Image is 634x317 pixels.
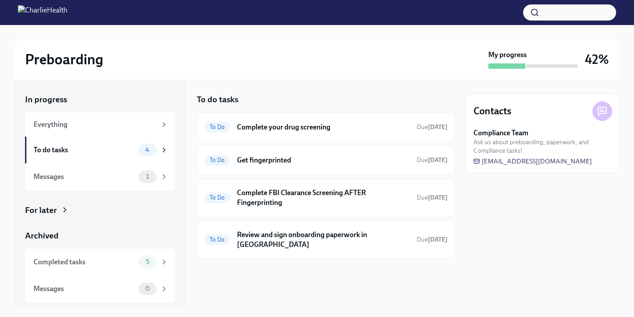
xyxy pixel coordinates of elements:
[237,122,410,132] h6: Complete your drug screening
[25,163,175,190] a: Messages1
[34,284,135,294] div: Messages
[204,124,230,130] span: To Do
[204,194,230,201] span: To Do
[473,138,612,155] span: Ask us about preboarding, paperwork, and Compliance tasks!
[417,193,448,202] span: September 8th, 2025 06:00
[417,156,448,164] span: Due
[25,137,175,163] a: To do tasks4
[237,230,410,250] h6: Review and sign onboarding paperwork in [GEOGRAPHIC_DATA]
[140,259,155,265] span: 5
[428,236,448,243] strong: [DATE]
[25,94,175,105] a: In progress
[473,104,511,118] h4: Contacts
[140,146,155,153] span: 4
[204,120,448,134] a: To DoComplete your drug screeningDue[DATE]
[204,236,230,243] span: To Do
[473,157,592,166] a: [EMAIL_ADDRESS][DOMAIN_NAME]
[417,156,448,164] span: September 5th, 2025 06:00
[204,157,230,163] span: To Do
[197,94,238,105] h5: To do tasks
[488,50,527,60] strong: My progress
[140,285,155,292] span: 0
[585,51,609,67] h3: 42%
[25,204,175,216] a: For later
[18,5,68,20] img: CharlieHealth
[34,145,135,155] div: To do tasks
[237,188,410,208] h6: Complete FBI Clearance Screening AFTER Fingerprinting
[25,204,57,216] div: For later
[428,123,448,131] strong: [DATE]
[417,194,448,201] span: Due
[473,128,528,138] strong: Compliance Team
[204,186,448,209] a: To DoComplete FBI Clearance Screening AFTER FingerprintingDue[DATE]
[417,123,448,131] span: September 5th, 2025 06:00
[25,275,175,302] a: Messages0
[34,257,135,267] div: Completed tasks
[25,249,175,275] a: Completed tasks5
[428,194,448,201] strong: [DATE]
[204,153,448,167] a: To DoGet fingerprintedDue[DATE]
[237,155,410,165] h6: Get fingerprinted
[417,235,448,244] span: September 8th, 2025 06:00
[204,228,448,251] a: To DoReview and sign onboarding paperwork in [GEOGRAPHIC_DATA]Due[DATE]
[428,156,448,164] strong: [DATE]
[417,123,448,131] span: Due
[141,173,154,180] span: 1
[417,236,448,243] span: Due
[34,172,135,182] div: Messages
[25,113,175,137] a: Everything
[25,50,103,68] h2: Preboarding
[34,120,156,129] div: Everything
[25,230,175,242] a: Archived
